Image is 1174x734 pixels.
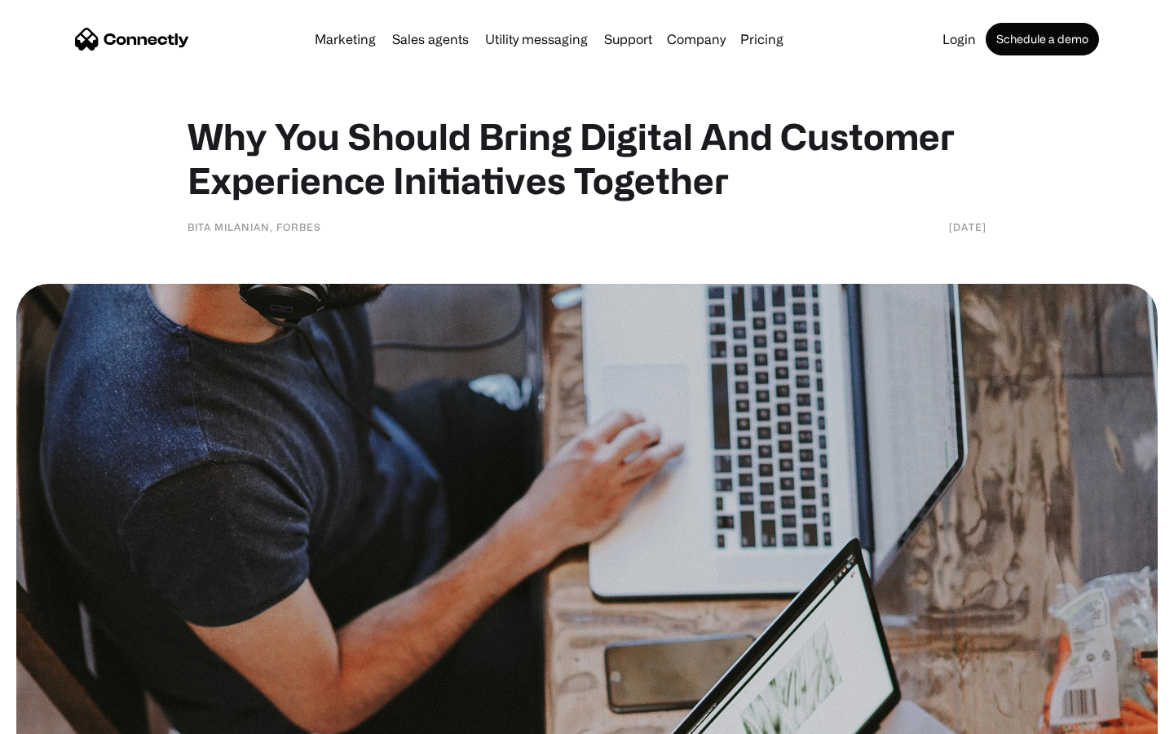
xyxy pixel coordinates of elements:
[598,33,659,46] a: Support
[308,33,382,46] a: Marketing
[734,33,790,46] a: Pricing
[16,705,98,728] aside: Language selected: English
[386,33,475,46] a: Sales agents
[188,114,986,202] h1: Why You Should Bring Digital And Customer Experience Initiatives Together
[75,27,189,51] a: home
[936,33,982,46] a: Login
[479,33,594,46] a: Utility messaging
[662,28,730,51] div: Company
[188,219,321,235] div: Bita Milanian, Forbes
[986,23,1099,55] a: Schedule a demo
[667,28,726,51] div: Company
[33,705,98,728] ul: Language list
[949,219,986,235] div: [DATE]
